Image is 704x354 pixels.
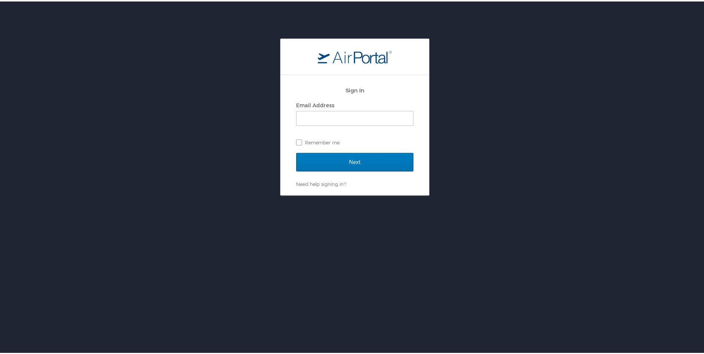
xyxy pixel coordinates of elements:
input: Next [296,151,413,170]
a: Need help signing in? [296,180,346,186]
h2: Sign In [296,85,413,93]
img: logo [318,49,392,62]
label: Email Address [296,101,334,107]
label: Remember me [296,135,413,147]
